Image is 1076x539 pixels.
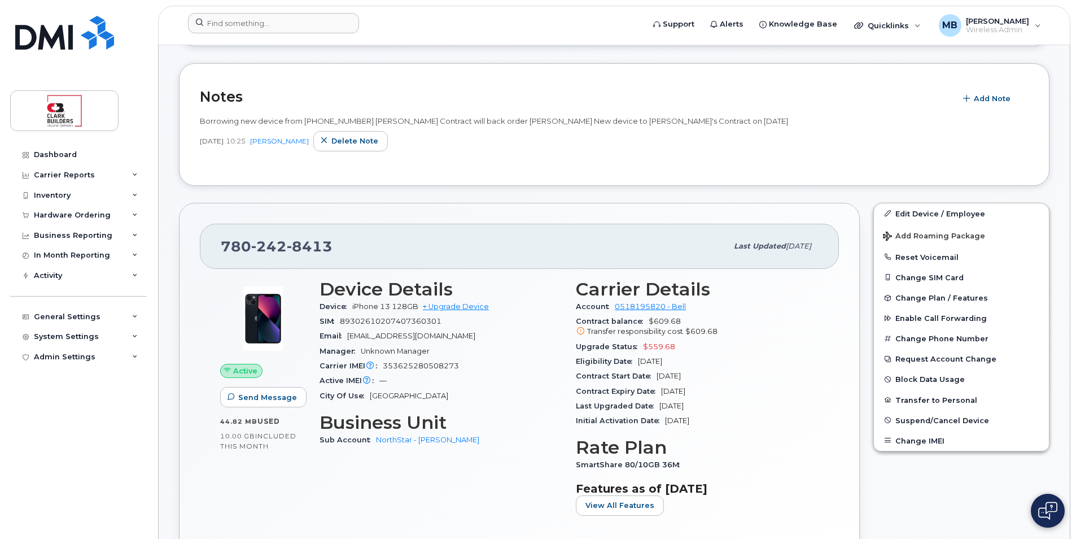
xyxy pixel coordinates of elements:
[895,314,987,323] span: Enable Call Forwarding
[874,390,1049,410] button: Transfer to Personal
[643,342,675,351] span: $559.68
[931,14,1049,37] div: Matthew Buttrey
[587,327,683,336] span: Transfer responsibility cost
[383,362,459,370] span: 353625280508273
[320,392,370,400] span: City Of Use
[638,357,662,366] span: [DATE]
[874,267,1049,288] button: Change SIM Card
[320,436,376,444] span: Sub Account
[883,232,985,242] span: Add Roaming Package
[769,19,837,30] span: Knowledge Base
[320,332,347,340] span: Email
[200,116,788,125] span: Borrowing new device from [PHONE_NUMBER] [PERSON_NAME] Contract will back order [PERSON_NAME] New...
[585,500,654,511] span: View All Features
[874,288,1049,308] button: Change Plan / Features
[233,366,257,376] span: Active
[576,387,661,395] span: Contract Expiry Date
[868,21,909,30] span: Quicklinks
[661,387,685,395] span: [DATE]
[576,402,659,410] span: Last Upgraded Date
[974,93,1011,104] span: Add Note
[576,372,657,380] span: Contract Start Date
[576,460,685,469] span: SmartShare 80/10GB 36M
[874,410,1049,431] button: Suspend/Cancel Device
[320,412,562,433] h3: Business Unit
[238,392,297,403] span: Send Message
[287,238,333,255] span: 8413
[576,482,819,495] h3: Features as of [DATE]
[200,136,224,146] span: [DATE]
[895,294,988,302] span: Change Plan / Features
[702,13,751,36] a: Alerts
[251,238,287,255] span: 242
[250,137,309,145] a: [PERSON_NAME]
[956,89,1020,109] button: Add Note
[576,495,664,516] button: View All Features
[874,328,1049,349] button: Change Phone Number
[221,238,333,255] span: 780
[320,279,562,299] h3: Device Details
[200,88,950,105] h2: Notes
[320,317,340,325] span: SIM
[576,317,649,325] span: Contract balance
[320,302,352,311] span: Device
[340,317,441,325] span: 89302610207407360301
[874,349,1049,369] button: Request Account Change
[220,387,307,407] button: Send Message
[376,436,479,444] a: NorthStar - [PERSON_NAME]
[874,224,1049,247] button: Add Roaming Package
[720,19,743,30] span: Alerts
[874,369,1049,389] button: Block Data Usage
[657,372,681,380] span: [DATE]
[615,302,686,311] a: 0518195820 - Bell
[347,332,475,340] span: [EMAIL_ADDRESS][DOMAIN_NAME]
[313,131,388,151] button: Delete note
[966,25,1029,34] span: Wireless Admin
[320,347,361,355] span: Manager
[751,13,845,36] a: Knowledge Base
[874,431,1049,451] button: Change IMEI
[942,19,957,32] span: MB
[874,247,1049,267] button: Reset Voicemail
[874,308,1049,328] button: Enable Call Forwarding
[874,203,1049,224] a: Edit Device / Employee
[645,13,702,36] a: Support
[1038,502,1057,520] img: Open chat
[895,416,989,424] span: Suspend/Cancel Device
[576,279,819,299] h3: Carrier Details
[576,357,638,366] span: Eligibility Date
[352,302,418,311] span: iPhone 13 128GB
[576,416,665,425] span: Initial Activation Date
[576,342,643,351] span: Upgrade Status
[220,418,257,425] span: 44.82 MB
[846,14,929,37] div: Quicklinks
[320,376,379,385] span: Active IMEI
[423,302,489,311] a: + Upgrade Device
[663,19,694,30] span: Support
[370,392,448,400] span: [GEOGRAPHIC_DATA]
[966,16,1029,25] span: [PERSON_NAME]
[576,317,819,337] span: $609.68
[665,416,689,425] span: [DATE]
[331,136,378,146] span: Delete note
[786,242,811,250] span: [DATE]
[734,242,786,250] span: Last updated
[220,432,296,450] span: included this month
[257,417,280,425] span: used
[229,285,297,353] img: image20231002-3703462-1ig824h.jpeg
[659,402,684,410] span: [DATE]
[188,13,359,33] input: Find something...
[685,327,718,336] span: $609.68
[220,432,255,440] span: 10.00 GB
[361,347,430,355] span: Unknown Manager
[576,302,615,311] span: Account
[576,437,819,458] h3: Rate Plan
[320,362,383,370] span: Carrier IMEI
[379,376,387,385] span: —
[226,136,246,146] span: 10:25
